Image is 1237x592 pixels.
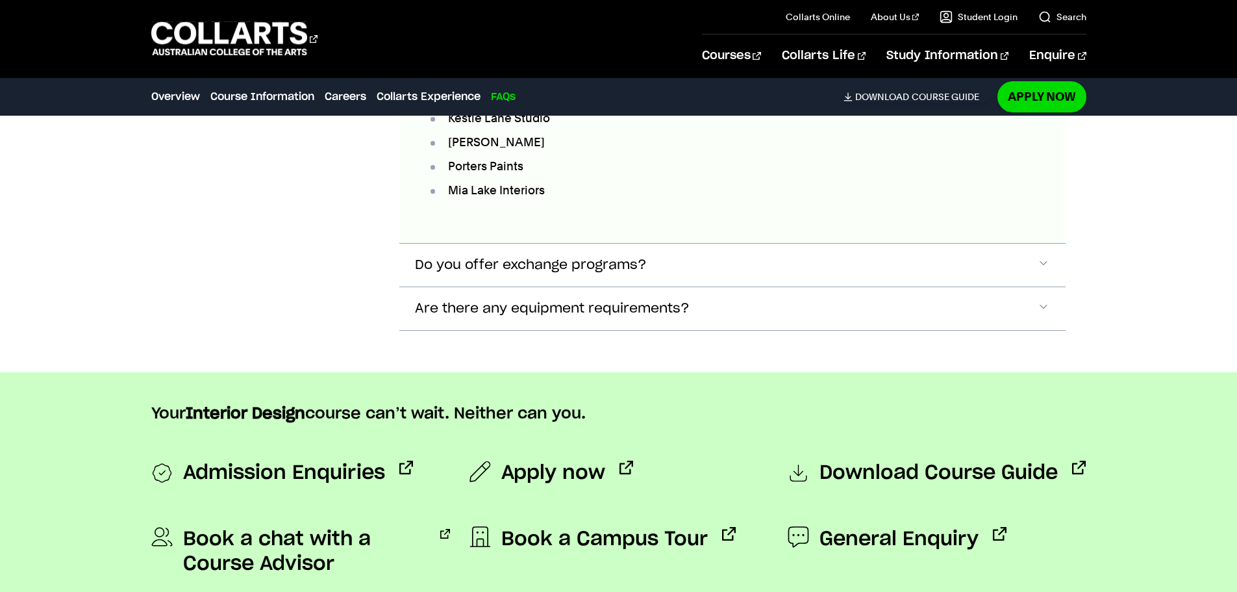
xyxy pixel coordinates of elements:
[1038,10,1086,23] a: Search
[501,461,605,485] span: Apply now
[428,181,897,199] li: Mia Lake Interiors
[788,527,1006,552] a: General Enquiry
[782,34,866,77] a: Collarts Life
[399,287,1066,330] button: Are there any equipment requirements?
[415,302,690,316] span: Are there any equipment requirements?
[151,527,450,576] a: Book a chat with a Course Advisor
[469,461,633,485] a: Apply now
[428,157,897,175] li: Porters Paints
[997,81,1086,112] a: Apply Now
[151,89,200,105] a: Overview
[183,527,426,576] span: Book a chat with a Course Advisor
[151,20,318,57] div: Go to homepage
[151,404,1086,424] p: Your course can’t wait. Neither can you.
[469,527,736,552] a: Book a Campus Tour
[843,91,990,103] a: DownloadCourse Guide
[886,34,1008,77] a: Study Information
[399,244,1066,287] button: Do you offer exchange programs?
[702,34,761,77] a: Courses
[151,461,413,487] a: Admission Enquiries
[786,10,850,23] a: Collarts Online
[871,10,919,23] a: About Us
[415,258,647,273] span: Do you offer exchange programs?
[501,527,708,552] span: Book a Campus Tour
[428,109,897,127] li: Kestie Lane Studio
[819,527,979,552] span: General Enquiry
[855,91,909,103] span: Download
[325,89,366,105] a: Careers
[940,10,1018,23] a: Student Login
[788,461,1086,487] a: Download Course Guide
[491,89,516,105] a: FAQs
[186,406,305,422] strong: Interior Design
[183,461,385,487] span: Admission Enquiries
[819,461,1058,487] span: Download Course Guide
[1029,34,1086,77] a: Enquire
[210,89,314,105] a: Course Information
[428,133,897,151] li: [PERSON_NAME]
[377,89,481,105] a: Collarts Experience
